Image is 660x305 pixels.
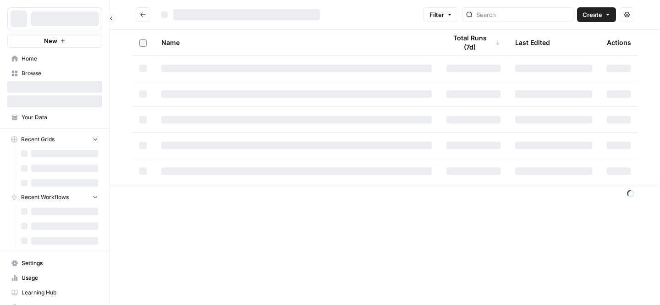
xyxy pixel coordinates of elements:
[21,193,69,201] span: Recent Workflows
[22,288,98,297] span: Learning Hub
[7,51,102,66] a: Home
[161,30,432,55] div: Name
[429,10,444,19] span: Filter
[7,110,102,125] a: Your Data
[7,133,102,146] button: Recent Grids
[22,259,98,267] span: Settings
[607,30,631,55] div: Actions
[7,285,102,300] a: Learning Hub
[423,7,458,22] button: Filter
[22,55,98,63] span: Home
[22,69,98,78] span: Browse
[22,274,98,282] span: Usage
[7,256,102,271] a: Settings
[21,135,55,144] span: Recent Grids
[7,190,102,204] button: Recent Workflows
[22,113,98,122] span: Your Data
[7,271,102,285] a: Usage
[583,10,602,19] span: Create
[7,66,102,81] a: Browse
[44,36,57,45] span: New
[476,10,569,19] input: Search
[577,7,616,22] button: Create
[515,30,550,55] div: Last Edited
[7,34,102,48] button: New
[136,7,150,22] button: Go back
[446,30,500,55] div: Total Runs (7d)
